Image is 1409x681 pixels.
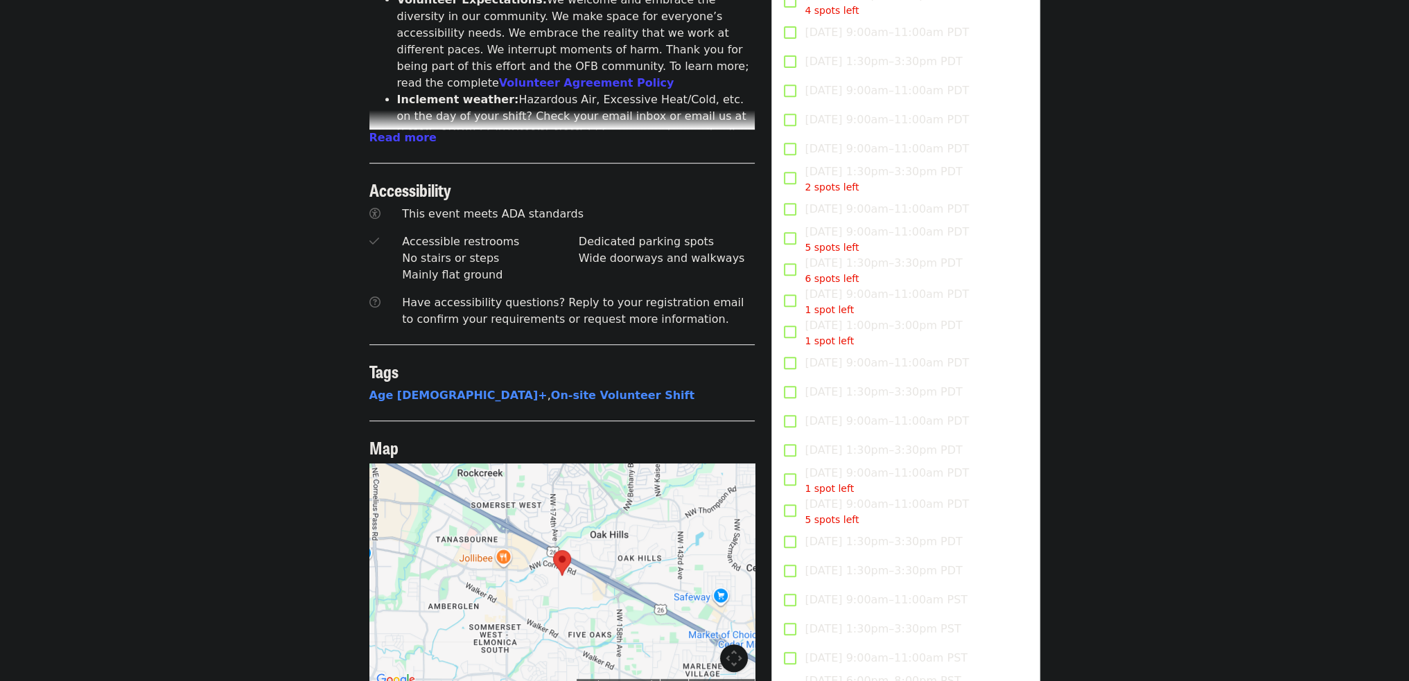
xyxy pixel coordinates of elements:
[805,112,969,128] span: [DATE] 9:00am–11:00am PDT
[805,465,969,496] span: [DATE] 9:00am–11:00am PDT
[369,235,379,248] i: check icon
[805,335,854,346] span: 1 spot left
[402,250,579,267] div: No stairs or steps
[805,483,854,494] span: 1 spot left
[805,533,962,550] span: [DATE] 1:30pm–3:30pm PDT
[402,207,584,220] span: This event meets ADA standards
[805,5,859,16] span: 4 spots left
[720,644,748,672] button: Map camera controls
[805,286,969,317] span: [DATE] 9:00am–11:00am PDT
[805,182,859,193] span: 2 spots left
[397,93,519,106] strong: Inclement weather:
[579,250,755,267] div: Wide doorways and walkways
[805,201,969,218] span: [DATE] 9:00am–11:00am PDT
[805,514,859,525] span: 5 spots left
[805,163,962,195] span: [DATE] 1:30pm–3:30pm PDT
[369,131,437,144] span: Read more
[499,76,674,89] a: Volunteer Agreement Policy
[369,177,451,202] span: Accessibility
[805,355,969,371] span: [DATE] 9:00am–11:00am PDT
[805,242,859,253] span: 5 spots left
[402,296,744,326] span: Have accessibility questions? Reply to your registration email to confirm your requirements or re...
[369,207,380,220] i: universal-access icon
[805,496,969,527] span: [DATE] 9:00am–11:00am PDT
[369,359,399,383] span: Tags
[805,24,969,41] span: [DATE] 9:00am–11:00am PDT
[805,304,854,315] span: 1 spot left
[805,621,961,637] span: [DATE] 1:30pm–3:30pm PST
[402,267,579,283] div: Mainly flat ground
[805,413,969,430] span: [DATE] 9:00am–11:00am PDT
[805,592,968,608] span: [DATE] 9:00am–11:00am PST
[805,563,962,579] span: [DATE] 1:30pm–3:30pm PDT
[805,82,969,99] span: [DATE] 9:00am–11:00am PDT
[369,130,437,146] button: Read more
[805,224,969,255] span: [DATE] 9:00am–11:00am PDT
[369,389,551,402] span: ,
[805,273,859,284] span: 6 spots left
[397,91,755,175] li: Hazardous Air, Excessive Heat/Cold, etc. on the day of your shift? Check your email inbox or emai...
[805,141,969,157] span: [DATE] 9:00am–11:00am PDT
[805,255,962,286] span: [DATE] 1:30pm–3:30pm PDT
[805,317,962,348] span: [DATE] 1:00pm–3:00pm PDT
[551,389,694,402] a: On-site Volunteer Shift
[805,442,962,459] span: [DATE] 1:30pm–3:30pm PDT
[805,650,968,666] span: [DATE] 9:00am–11:00am PST
[369,435,399,459] span: Map
[805,384,962,400] span: [DATE] 1:30pm–3:30pm PDT
[805,53,962,70] span: [DATE] 1:30pm–3:30pm PDT
[579,233,755,250] div: Dedicated parking spots
[369,389,548,402] a: Age [DEMOGRAPHIC_DATA]+
[369,296,380,309] i: question-circle icon
[402,233,579,250] div: Accessible restrooms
